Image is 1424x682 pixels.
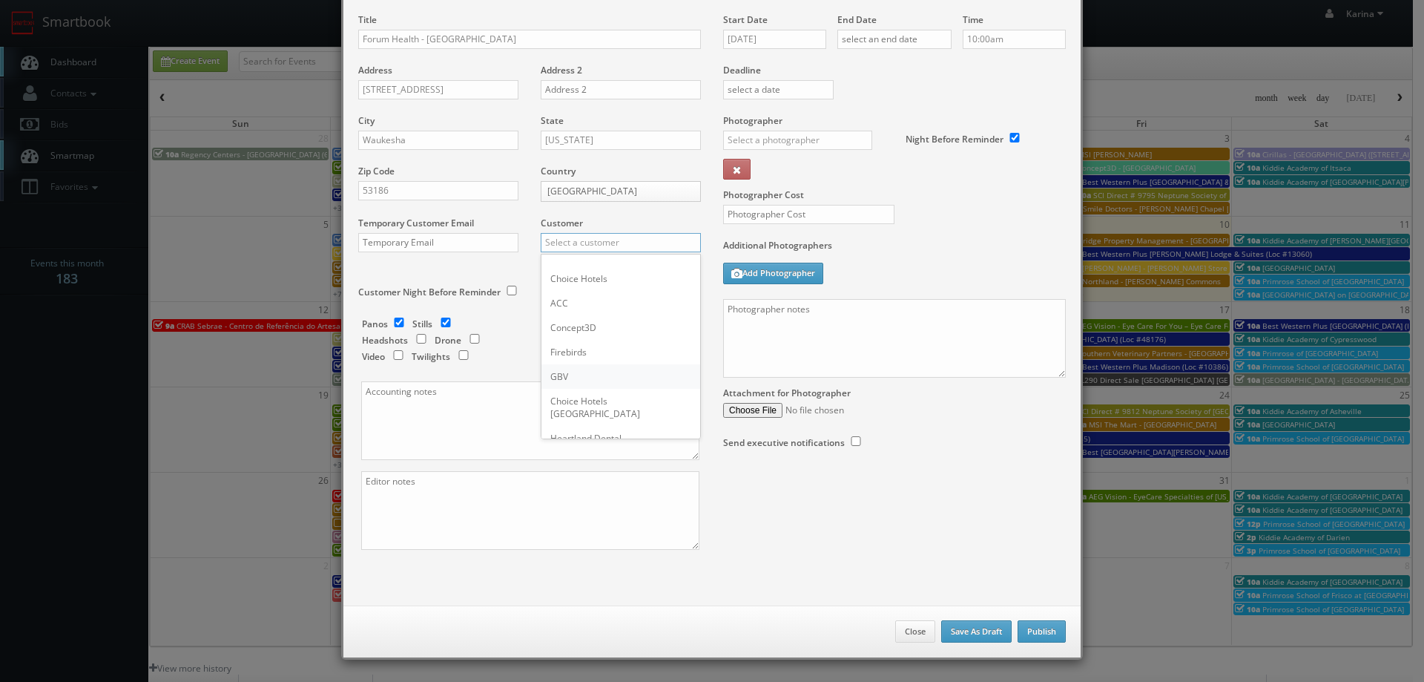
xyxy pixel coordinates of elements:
[1018,620,1066,643] button: Publish
[358,217,474,229] label: Temporary Customer Email
[941,620,1012,643] button: Save As Draft
[541,233,701,252] input: Select a customer
[723,80,834,99] input: select a date
[540,336,576,349] label: Reshoot
[541,217,583,229] label: Customer
[837,13,877,26] label: End Date
[541,389,700,426] div: Choice Hotels [GEOGRAPHIC_DATA]
[723,205,894,224] input: Photographer Cost
[358,286,501,298] label: Customer Night Before Reminder
[712,188,1077,201] label: Photographer Cost
[547,182,681,201] span: [GEOGRAPHIC_DATA]
[541,426,700,450] div: Heartland Dental
[358,114,375,127] label: City
[362,350,385,363] label: Video
[723,239,1066,259] label: Additional Photographers
[362,318,388,330] label: Panos
[723,30,826,49] input: select a date
[541,364,700,389] div: GBV
[541,114,564,127] label: State
[723,131,872,150] input: Select a photographer
[723,114,782,127] label: Photographer
[358,233,518,252] input: Temporary Email
[358,181,518,200] input: Zip Code
[362,334,408,347] label: Headshots
[541,315,700,340] div: Concept3D
[358,165,395,177] label: Zip Code
[963,13,983,26] label: Time
[541,64,582,76] label: Address 2
[435,334,461,347] label: Drone
[358,30,701,49] input: Title
[723,436,845,449] label: Send executive notifications
[906,133,1003,145] label: Night Before Reminder
[712,64,1077,76] label: Deadline
[541,266,700,291] div: Choice Hotels
[412,350,450,363] label: Twilights
[358,13,377,26] label: Title
[541,165,576,177] label: Country
[723,387,851,399] label: Attachment for Photographer
[412,318,432,330] label: Stills
[358,64,392,76] label: Address
[541,131,701,150] input: Select a state
[541,80,701,99] input: Address 2
[358,80,518,99] input: Address
[358,131,518,150] input: City
[723,263,823,284] button: Add Photographer
[541,340,700,364] div: Firebirds
[541,291,700,315] div: ACC
[723,13,768,26] label: Start Date
[895,620,935,643] button: Close
[837,30,952,49] input: select an end date
[541,181,701,202] a: [GEOGRAPHIC_DATA]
